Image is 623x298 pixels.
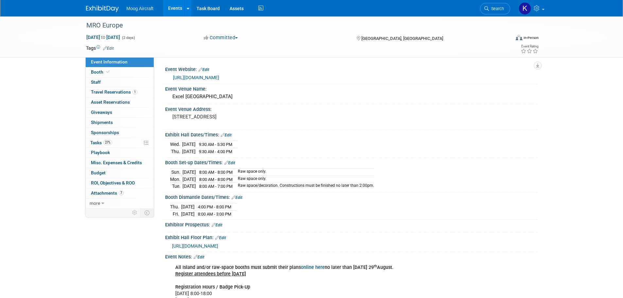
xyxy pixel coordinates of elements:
span: Moog Aircraft [127,6,153,11]
a: Sponsorships [86,128,154,138]
span: Shipments [91,120,113,125]
span: Tasks [90,140,112,145]
div: Event Notes: [165,252,537,260]
a: Edit [212,223,222,227]
a: Tasks27% [86,138,154,148]
pre: [STREET_ADDRESS] [172,114,313,120]
img: ExhibitDay [86,6,119,12]
span: Attachments [91,190,124,196]
td: Raw space/decoration. Constructions must be finished no later than 2:00pm. [234,183,374,190]
span: Giveaways [91,110,112,115]
td: Raw space only. [234,169,374,176]
div: Event Venue Address: [165,104,537,113]
td: Tue. [170,183,182,190]
a: Search [480,3,510,14]
span: Budget [91,170,106,175]
sup: th [374,264,377,268]
a: Misc. Expenses & Credits [86,158,154,168]
span: Event Information [91,59,128,64]
span: Booth [91,69,111,75]
div: Exhibit Hall Floor Plan: [165,233,537,241]
span: 4:00 PM - 8:00 PM [198,204,231,209]
td: [DATE] [182,141,196,148]
span: Playbook [91,150,110,155]
div: Event Rating [521,45,538,48]
span: [DATE] [DATE] [86,34,120,40]
a: Event Information [86,57,154,67]
a: Playbook [86,148,154,158]
span: to [100,35,106,40]
span: 9:30 AM - 5:30 PM [199,142,232,147]
b: All Island and/or raw-space booths must submit their plans no later than [DATE] 29 August. [175,265,393,270]
span: Sponsorships [91,130,119,135]
i: Booth reservation complete [106,70,110,74]
a: Edit [103,46,114,51]
span: 7 [119,190,124,195]
span: 8:00 AM - 3:00 PM [198,212,231,217]
a: Asset Reservations [86,97,154,107]
img: Format-Inperson.png [516,35,522,40]
div: Booth Set-up Dates/Times: [165,158,537,166]
span: 1 [132,90,137,95]
u: Register attendees before [DATE] [175,271,246,277]
div: MRO Europe [84,20,500,31]
td: Wed. [170,141,182,148]
span: Misc. Expenses & Credits [91,160,142,165]
a: more [86,199,154,208]
td: Mon. [170,176,182,183]
td: [DATE] [181,203,195,211]
img: Kelsey Blackley [519,2,531,15]
td: [DATE] [182,176,196,183]
button: Committed [201,34,240,41]
span: (2 days) [121,36,135,40]
td: [DATE] [182,169,196,176]
b: Registration Hours / Badge Pick-Up [175,284,250,290]
a: Attachments7 [86,188,154,198]
div: Excel [GEOGRAPHIC_DATA] [170,92,532,102]
span: ROI, Objectives & ROO [91,180,135,185]
td: Toggle Event Tabs [140,208,154,217]
td: Sun. [170,169,182,176]
span: 27% [103,140,112,145]
span: 8:00 AM - 8:00 PM [199,170,233,175]
a: Edit [221,133,232,137]
div: Exhibit Hall Dates/Times: [165,130,537,138]
a: Giveaways [86,108,154,117]
span: Search [489,6,504,11]
a: Staff [86,78,154,87]
a: Travel Reservations1 [86,87,154,97]
span: [GEOGRAPHIC_DATA], [GEOGRAPHIC_DATA] [361,36,443,41]
td: Thu. [170,203,181,211]
div: Event Format [472,34,539,44]
td: [DATE] [181,210,195,217]
span: Staff [91,79,101,85]
span: Asset Reservations [91,99,130,105]
div: Exhibitor Prospectus: [165,220,537,228]
a: online here [301,265,325,270]
a: Shipments [86,118,154,128]
a: [URL][DOMAIN_NAME] [173,75,219,80]
span: Travel Reservations [91,89,137,95]
a: Edit [215,236,226,240]
span: 8:00 AM - 7:00 PM [199,184,233,189]
div: Booth Dismantle Dates/Times: [165,192,537,201]
span: more [90,201,100,206]
span: 8:00 AM - 8:00 PM [199,177,233,182]
a: Edit [199,67,209,72]
a: Edit [224,161,235,165]
td: Fri. [170,210,181,217]
td: Thu. [170,148,182,155]
a: Booth [86,67,154,77]
a: Edit [232,195,242,200]
a: ROI, Objectives & ROO [86,178,154,188]
td: Raw space only. [234,176,374,183]
div: Event Website: [165,64,537,73]
div: Event Venue Name: [165,84,537,92]
td: Tags [86,45,114,51]
td: Personalize Event Tab Strip [129,208,141,217]
td: [DATE] [182,148,196,155]
a: Budget [86,168,154,178]
a: [URL][DOMAIN_NAME] [172,243,218,249]
td: [DATE] [182,183,196,190]
span: 9:30 AM - 4:00 PM [199,149,232,154]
